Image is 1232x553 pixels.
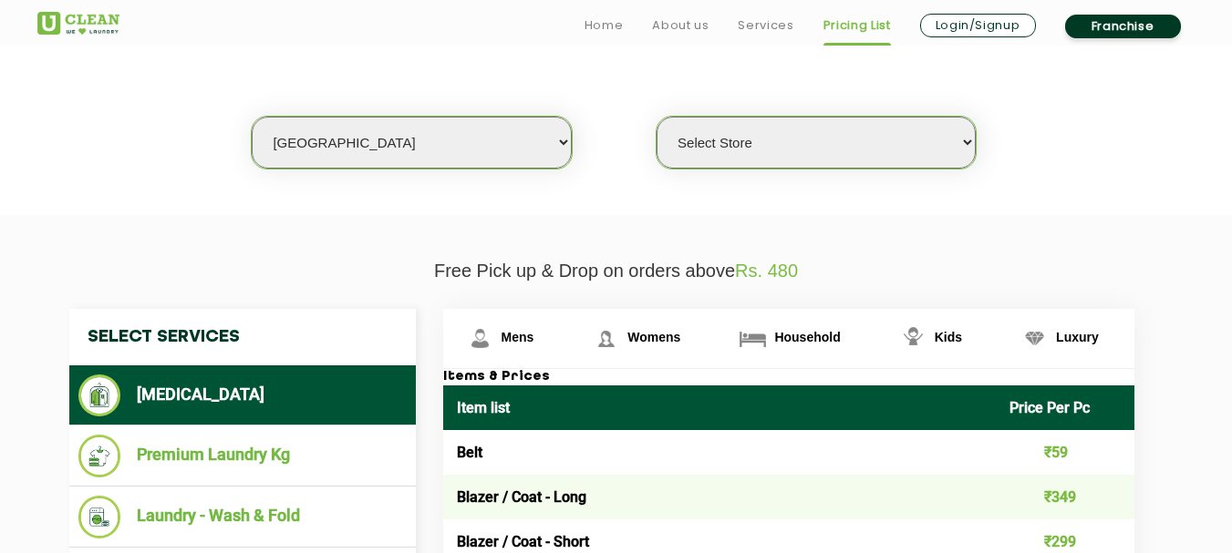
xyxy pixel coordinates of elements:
td: ₹349 [996,475,1134,519]
img: Womens [590,323,622,354]
h4: Select Services [69,309,416,365]
li: [MEDICAL_DATA] [78,374,407,416]
h3: Items & Prices [443,369,1134,385]
li: Laundry - Wash & Fold [78,496,407,538]
img: Mens [464,323,496,354]
a: Login/Signup [920,14,1036,37]
a: Pricing List [823,15,891,36]
span: Mens [502,330,534,344]
a: Services [738,15,793,36]
span: Kids [935,330,962,344]
th: Item list [443,385,997,430]
a: Franchise [1065,15,1181,38]
p: Free Pick up & Drop on orders above [37,261,1196,282]
td: Belt [443,430,997,475]
a: Home [585,15,624,36]
a: About us [652,15,709,36]
li: Premium Laundry Kg [78,435,407,477]
span: Rs. 480 [735,261,798,281]
span: Luxury [1056,330,1099,344]
th: Price Per Pc [996,385,1134,430]
img: Household [737,323,769,354]
span: Womens [627,330,680,344]
img: Kids [897,323,929,354]
span: Household [774,330,840,344]
td: Blazer / Coat - Long [443,475,997,519]
img: Laundry - Wash & Fold [78,496,121,538]
td: ₹59 [996,430,1134,475]
img: Dry Cleaning [78,374,121,416]
img: UClean Laundry and Dry Cleaning [37,12,119,35]
img: Luxury [1019,323,1051,354]
img: Premium Laundry Kg [78,435,121,477]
